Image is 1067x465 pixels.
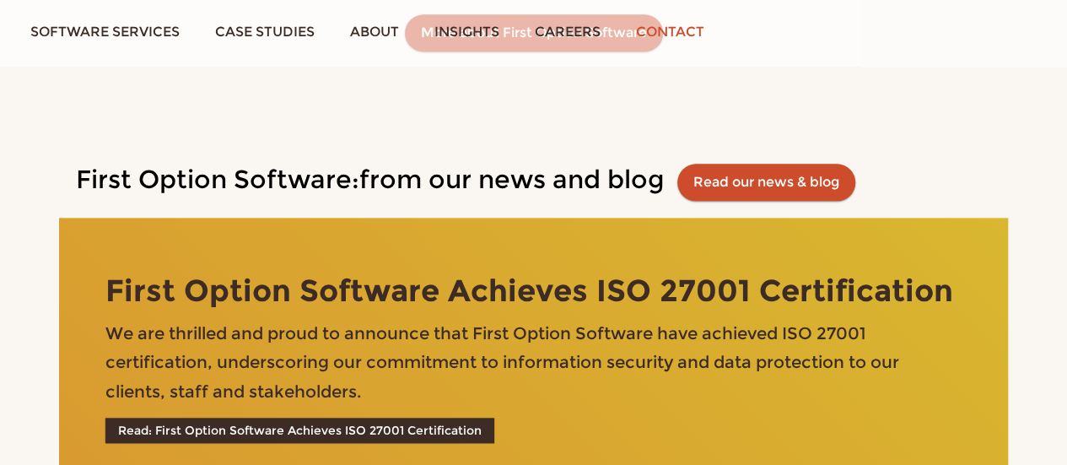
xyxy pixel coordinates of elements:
p: We are thrilled and proud to announce that First Option Software have achieved ISO 27001 certific... [105,319,962,406]
h3: First Option Software Achieves ISO 27001 Certification [105,274,962,308]
a: Read our news & blog [693,174,839,190]
span: from our news and blog [359,164,665,195]
span: First Option Software: [76,164,359,195]
button: Read: First Option Software Achieves ISO 27001 Certification [105,418,494,443]
button: Read our news & blog [677,164,855,201]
